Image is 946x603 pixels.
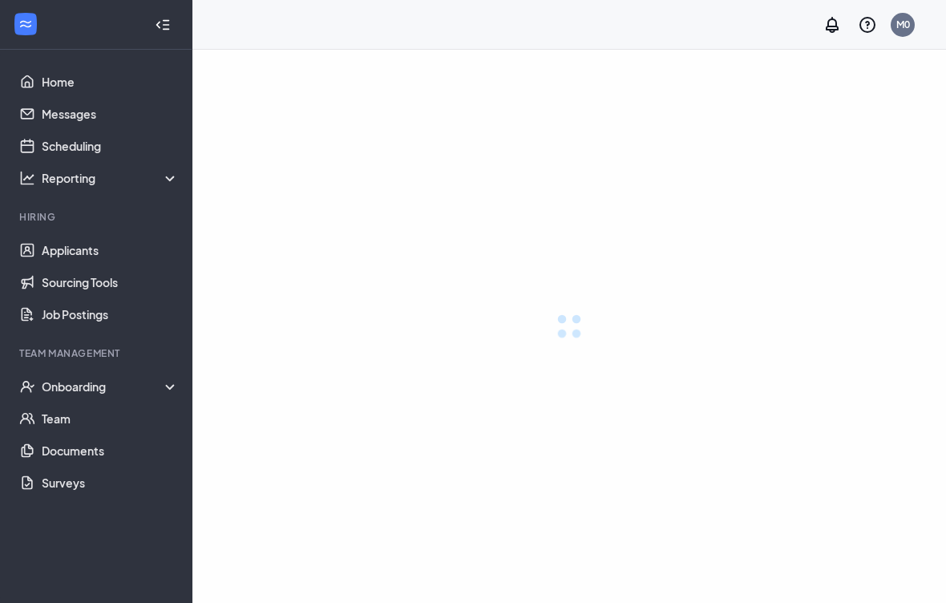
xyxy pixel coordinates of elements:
a: Home [42,66,179,98]
svg: WorkstreamLogo [18,16,34,32]
a: Documents [42,435,179,467]
a: Team [42,403,179,435]
a: Job Postings [42,298,179,330]
a: Messages [42,98,179,130]
svg: Notifications [823,15,842,34]
a: Surveys [42,467,179,499]
div: Hiring [19,210,176,224]
a: Applicants [42,234,179,266]
div: Team Management [19,346,176,360]
div: Onboarding [42,378,180,395]
svg: UserCheck [19,378,35,395]
svg: QuestionInfo [858,15,877,34]
a: Scheduling [42,130,179,162]
div: M0 [896,18,910,31]
svg: Collapse [155,17,171,33]
svg: Analysis [19,170,35,186]
a: Sourcing Tools [42,266,179,298]
div: Reporting [42,170,180,186]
